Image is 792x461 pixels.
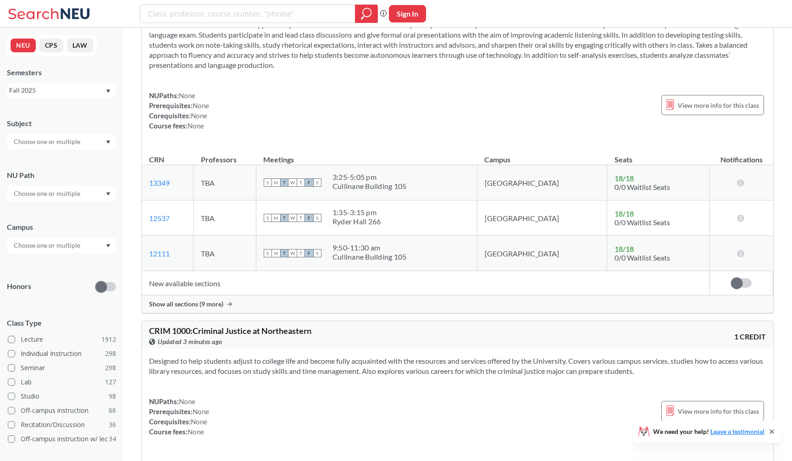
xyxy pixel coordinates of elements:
[9,136,86,147] input: Choose one or multiple
[179,397,195,405] span: None
[194,145,256,165] th: Professors
[109,434,116,444] span: 34
[7,83,116,98] div: Fall 2025Dropdown arrow
[297,214,305,222] span: T
[297,249,305,257] span: T
[188,122,204,130] span: None
[7,186,116,201] div: Dropdown arrow
[191,111,207,120] span: None
[305,249,313,257] span: F
[106,244,111,248] svg: Dropdown arrow
[188,428,204,436] span: None
[149,356,766,376] section: Designed to help students adjust to college life and become fully acquainted with the resources a...
[615,253,670,262] span: 0/0 Waitlist Seats
[389,5,426,22] button: Sign In
[264,214,272,222] span: S
[149,214,170,222] a: 12537
[272,249,280,257] span: M
[305,214,313,222] span: F
[332,182,407,191] div: Cullinane Building 105
[8,362,116,374] label: Seminar
[305,178,313,187] span: F
[332,172,407,182] div: 3:25 - 5:05 pm
[7,134,116,150] div: Dropdown arrow
[11,39,36,52] button: NEU
[288,214,297,222] span: W
[615,183,670,191] span: 0/0 Waitlist Seats
[8,376,116,388] label: Lab
[142,271,710,295] td: New available sections
[280,249,288,257] span: T
[280,214,288,222] span: T
[264,178,272,187] span: S
[193,407,209,416] span: None
[710,145,773,165] th: Notifications
[179,91,195,100] span: None
[9,240,86,251] input: Choose one or multiple
[332,243,407,252] div: 9:50 - 11:30 am
[332,208,381,217] div: 1:35 - 3:15 pm
[101,334,116,344] span: 1912
[149,155,164,165] div: CRN
[615,174,634,183] span: 18 / 18
[147,6,349,22] input: Class, professor, course number, "phrase"
[280,178,288,187] span: T
[106,89,111,93] svg: Dropdown arrow
[477,200,607,236] td: [GEOGRAPHIC_DATA]
[8,348,116,360] label: Individual Instruction
[653,428,764,435] span: We need your help!
[272,178,280,187] span: M
[149,326,311,336] span: CRIM 1000 : Criminal Justice at Northeastern
[194,236,256,271] td: TBA
[7,281,31,292] p: Honors
[194,200,256,236] td: TBA
[615,209,634,218] span: 18 / 18
[332,252,407,261] div: Cullinane Building 105
[7,170,116,180] div: NU Path
[109,405,116,416] span: 66
[8,405,116,417] label: Off-campus instruction
[272,214,280,222] span: M
[149,300,223,308] span: Show all sections (9 more)
[158,337,222,347] span: Updated 3 minutes ago
[256,145,477,165] th: Meetings
[105,363,116,373] span: 298
[149,90,209,131] div: NUPaths: Prerequisites: Corequisites: Course fees:
[7,238,116,253] div: Dropdown arrow
[105,377,116,387] span: 127
[149,178,170,187] a: 13349
[8,333,116,345] label: Lecture
[7,118,116,128] div: Subject
[313,178,321,187] span: S
[9,188,86,199] input: Choose one or multiple
[149,249,170,258] a: 12111
[8,419,116,431] label: Recitation/Discussion
[191,417,207,426] span: None
[193,101,209,110] span: None
[194,165,256,200] td: TBA
[9,85,105,95] div: Fall 2025
[477,145,607,165] th: Campus
[297,178,305,187] span: T
[264,249,272,257] span: S
[67,39,93,52] button: LAW
[710,428,764,435] a: Leave a testimonial
[109,420,116,430] span: 36
[149,20,766,70] section: Offers advanced ESL students an opportunity to obtain the confidence and skills to participate ef...
[149,396,209,437] div: NUPaths: Prerequisites: Corequisites: Course fees:
[678,405,759,417] span: View more info for this class
[477,165,607,200] td: [GEOGRAPHIC_DATA]
[7,67,116,78] div: Semesters
[615,218,670,227] span: 0/0 Waitlist Seats
[313,249,321,257] span: S
[8,433,116,445] label: Off-campus instruction w/ lec
[477,236,607,271] td: [GEOGRAPHIC_DATA]
[39,39,63,52] button: CPS
[355,5,378,23] div: magnifying glass
[105,349,116,359] span: 298
[607,145,710,165] th: Seats
[678,100,759,111] span: View more info for this class
[8,390,116,402] label: Studio
[332,217,381,226] div: Ryder Hall 266
[142,295,773,313] div: Show all sections (9 more)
